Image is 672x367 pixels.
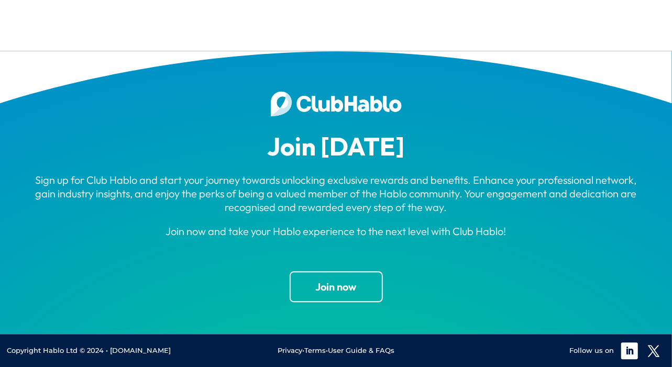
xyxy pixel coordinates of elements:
[35,133,637,163] p: Join [DATE]
[290,271,383,302] a: Join now
[278,346,302,354] a: Privacy
[304,346,326,354] a: Terms
[7,344,226,357] p: Copyright Hablo Ltd © 2024 • [DOMAIN_NAME]
[35,225,637,238] p: Join now and take your Hablo experience to the next level with Club Hablo!
[35,173,637,225] p: Sign up for Club Hablo and start your journey towards unlocking exclusive rewards and benefits. E...
[271,91,402,116] img: white-logo
[621,342,638,359] a: Follow on LinkedIn
[642,339,665,362] a: Follow on X
[328,346,394,354] a: User Guide & FAQs
[226,344,446,357] div: • •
